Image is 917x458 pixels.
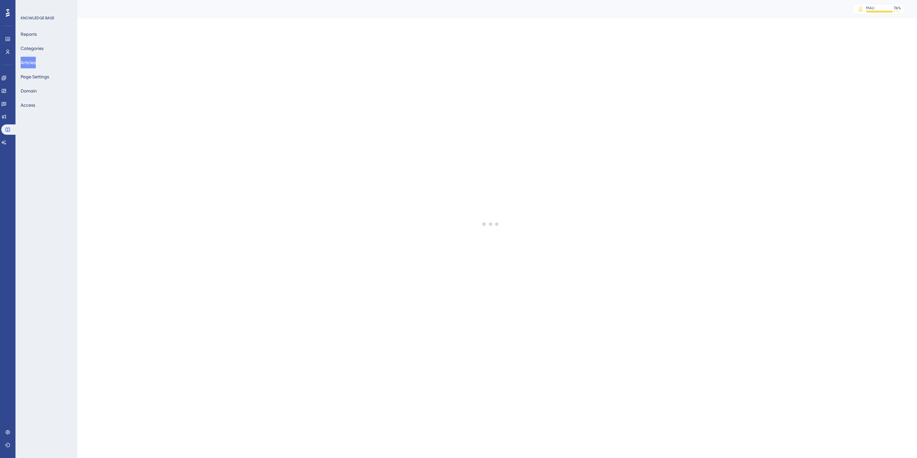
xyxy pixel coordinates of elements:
[894,5,901,11] div: 76 %
[21,43,44,54] button: Categories
[21,99,35,111] button: Access
[21,71,49,83] button: Page Settings
[21,15,54,21] div: KNOWLEDGE BASE
[21,28,37,40] button: Reports
[21,57,36,68] button: Articles
[21,85,37,97] button: Domain
[866,5,874,11] div: MAU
